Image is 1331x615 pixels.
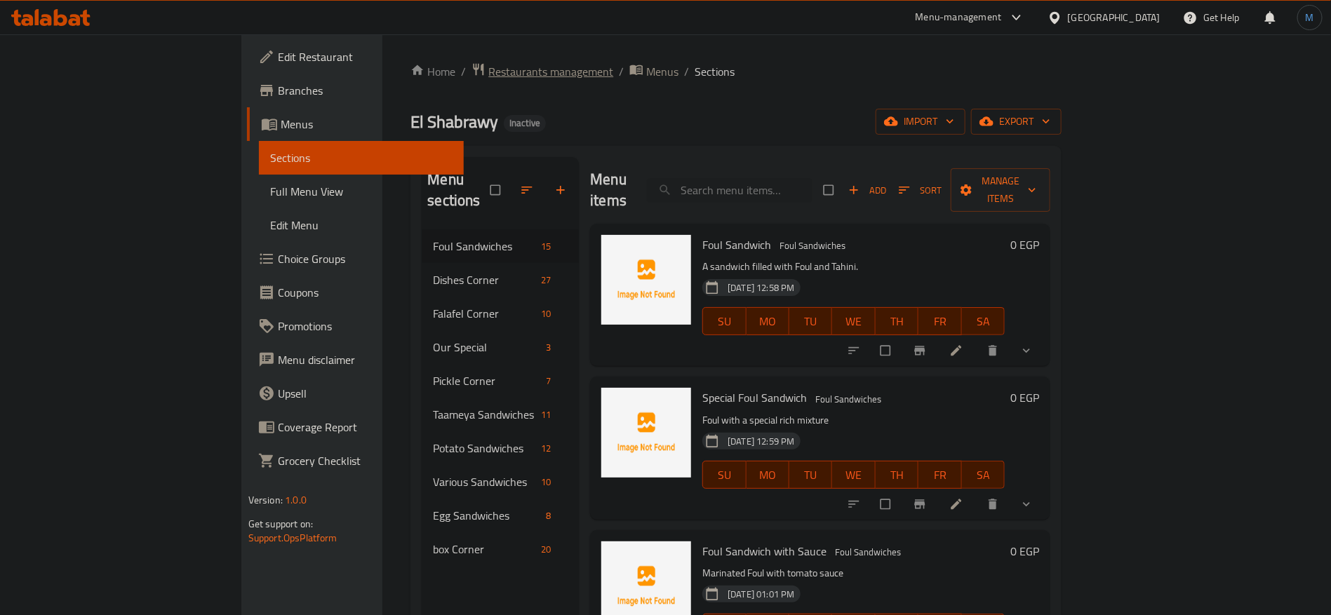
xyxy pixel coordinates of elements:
[702,387,807,408] span: Special Foul Sandwich
[774,238,851,254] span: Foul Sandwiches
[876,307,918,335] button: TH
[832,461,875,489] button: WE
[904,489,938,520] button: Branch-specific-item
[815,177,845,203] span: Select section
[535,442,556,455] span: 12
[433,305,535,322] span: Falafel Corner
[702,307,746,335] button: SU
[845,180,890,201] button: Add
[695,63,735,80] span: Sections
[962,173,1039,208] span: Manage items
[540,339,556,356] div: items
[540,372,556,389] div: items
[433,541,535,557] span: box Corner
[881,465,913,485] span: TH
[747,307,789,335] button: MO
[916,9,1002,26] div: Menu-management
[918,307,961,335] button: FR
[535,473,556,490] div: items
[951,168,1050,212] button: Manage items
[619,63,624,80] li: /
[535,307,556,320] span: 10
[433,440,535,457] div: Potato Sandwiches
[924,311,956,332] span: FR
[535,475,556,489] span: 10
[590,169,630,211] h2: Menu items
[949,344,966,358] a: Edit menu item
[702,258,1005,276] p: A sandwich filled with Foul and Tahini.
[247,309,464,343] a: Promotions
[1010,541,1039,561] h6: 0 EGP
[838,335,872,366] button: sort-choices
[247,74,464,107] a: Branches
[845,180,890,201] span: Add item
[722,281,800,295] span: [DATE] 12:58 PM
[684,63,689,80] li: /
[433,473,535,490] span: Various Sandwiches
[810,391,887,407] span: Foul Sandwiches
[838,465,869,485] span: WE
[248,491,283,509] span: Version:
[535,305,556,322] div: items
[904,335,938,366] button: Branch-specific-item
[829,544,907,560] span: Foul Sandwiches
[278,82,453,99] span: Branches
[433,339,540,356] div: Our Special
[838,489,872,520] button: sort-choices
[545,175,579,205] button: Add section
[422,398,579,431] div: Taameya Sandwiches11
[535,440,556,457] div: items
[962,307,1005,335] button: SA
[410,62,1062,81] nav: breadcrumb
[887,113,954,130] span: import
[838,311,869,332] span: WE
[1019,344,1034,358] svg: Show Choices
[629,62,678,81] a: Menus
[709,465,740,485] span: SU
[1068,10,1161,25] div: [GEOGRAPHIC_DATA]
[647,178,812,203] input: search
[1010,235,1039,255] h6: 0 EGP
[601,388,691,478] img: Special Foul Sandwich
[1010,388,1039,407] h6: 0 EGP
[890,180,951,201] span: Sort items
[248,529,337,547] a: Support.OpsPlatform
[795,465,827,485] span: TU
[247,377,464,410] a: Upsell
[278,318,453,334] span: Promotions
[433,271,535,288] span: Dishes Corner
[789,307,832,335] button: TU
[247,410,464,444] a: Coverage Report
[540,507,556,524] div: items
[259,175,464,208] a: Full Menu View
[848,182,886,198] span: Add
[968,311,999,332] span: SA
[535,240,556,253] span: 15
[1011,335,1045,366] button: show more
[601,235,691,325] img: Foul Sandwich
[278,385,453,402] span: Upsell
[433,507,540,524] span: Egg Sandwiches
[433,406,535,423] span: Taameya Sandwiches
[832,307,875,335] button: WE
[270,217,453,234] span: Edit Menu
[881,311,913,332] span: TH
[977,335,1011,366] button: delete
[422,297,579,330] div: Falafel Corner10
[1019,497,1034,511] svg: Show Choices
[722,435,800,448] span: [DATE] 12:59 PM
[535,273,556,287] span: 27
[422,364,579,398] div: Pickle Corner7
[899,182,942,198] span: Sort
[540,509,556,522] span: 8
[752,311,784,332] span: MO
[876,461,918,489] button: TH
[962,461,1005,489] button: SA
[433,238,535,255] span: Foul Sandwiches
[709,311,740,332] span: SU
[247,276,464,309] a: Coupons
